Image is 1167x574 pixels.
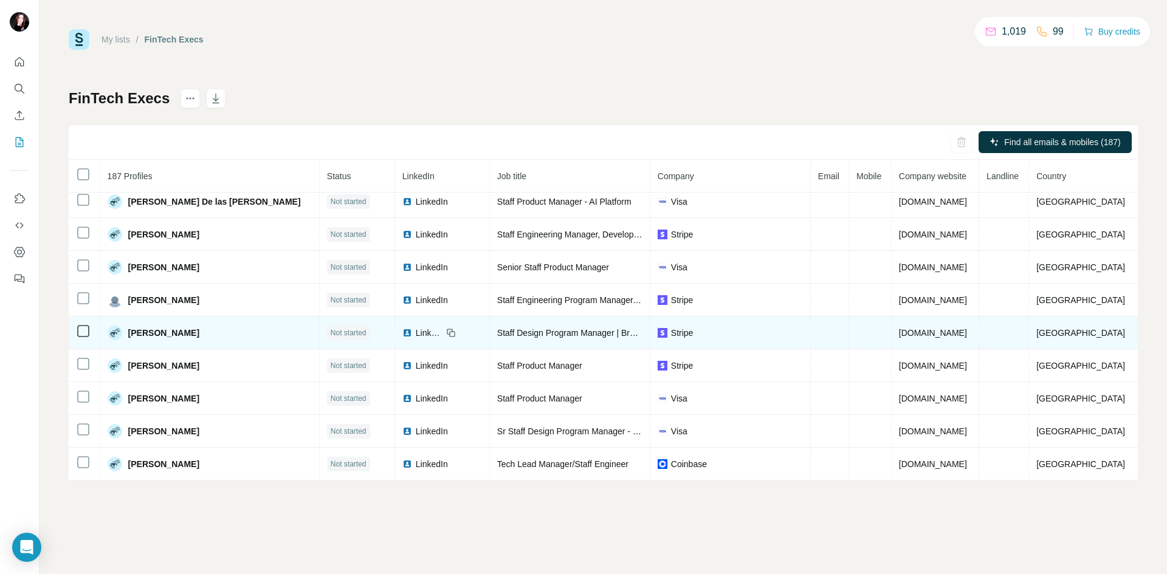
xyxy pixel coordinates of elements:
span: [DOMAIN_NAME] [899,459,967,469]
h1: FinTech Execs [69,89,170,108]
span: Company [658,171,694,181]
span: Visa [671,196,687,208]
button: Enrich CSV [10,104,29,126]
span: Country [1036,171,1066,181]
span: LinkedIn [402,171,435,181]
span: Visa [671,425,687,437]
span: Visa [671,261,687,273]
span: Not started [331,459,367,470]
span: Not started [331,360,367,371]
span: Staff Product Manager [497,361,582,371]
span: Mobile [856,171,881,181]
img: company-logo [658,295,667,305]
img: Avatar [108,424,122,439]
img: LinkedIn logo [402,361,412,371]
span: Staff Design Program Manager | Brand Studio [497,328,670,338]
span: [PERSON_NAME] [128,327,199,339]
span: LinkedIn [416,196,448,208]
span: Not started [331,196,367,207]
img: Avatar [108,358,122,373]
span: Stripe [671,360,694,372]
img: company-logo [658,262,667,272]
span: [PERSON_NAME] De las [PERSON_NAME] [128,196,301,208]
span: LinkedIn [416,360,448,372]
img: LinkedIn logo [402,426,412,436]
img: Avatar [108,260,122,275]
span: [GEOGRAPHIC_DATA] [1036,328,1125,338]
span: [GEOGRAPHIC_DATA] [1036,426,1125,436]
img: LinkedIn logo [402,328,412,338]
span: [PERSON_NAME] [128,392,199,405]
img: LinkedIn logo [402,230,412,239]
img: Surfe Logo [69,29,89,50]
span: Status [327,171,351,181]
button: Quick start [10,51,29,73]
span: [PERSON_NAME] [128,294,199,306]
span: Not started [331,327,367,338]
span: Landline [986,171,1019,181]
img: Avatar [10,12,29,32]
span: Not started [331,229,367,240]
span: LinkedIn [416,425,448,437]
span: Visa [671,392,687,405]
img: company-logo [658,361,667,371]
span: [PERSON_NAME] [128,360,199,372]
span: Not started [331,426,367,437]
img: company-logo [658,230,667,239]
span: [PERSON_NAME] [128,458,199,470]
span: [DOMAIN_NAME] [899,197,967,207]
button: Find all emails & mobiles (187) [979,131,1132,153]
li: / [136,33,139,46]
img: Avatar [108,457,122,471]
span: [DOMAIN_NAME] [899,230,967,239]
span: [GEOGRAPHIC_DATA] [1036,197,1125,207]
span: [DOMAIN_NAME] [899,262,967,272]
span: [GEOGRAPHIC_DATA] [1036,230,1125,239]
span: Coinbase [671,458,707,470]
span: Company website [899,171,966,181]
span: Staff Engineering Program Manager, Compliance [497,295,683,305]
img: company-logo [658,197,667,207]
img: company-logo [658,328,667,338]
span: Tech Lead Manager/Staff Engineer [497,459,628,469]
span: Stripe [671,327,694,339]
span: [DOMAIN_NAME] [899,295,967,305]
span: [DOMAIN_NAME] [899,394,967,403]
img: LinkedIn logo [402,295,412,305]
span: Staff Product Manager - AI Platform [497,197,632,207]
span: LinkedIn [416,228,448,241]
div: FinTech Execs [145,33,204,46]
span: LinkedIn [416,327,442,339]
span: Sr Staff Design Program Manager - Design Operations, Global Product Design [497,426,793,436]
span: Staff Product Manager [497,394,582,403]
button: Use Surfe on LinkedIn [10,188,29,210]
span: [GEOGRAPHIC_DATA] [1036,361,1125,371]
button: Feedback [10,268,29,290]
button: Search [10,78,29,100]
span: Job title [497,171,526,181]
span: Senior Staff Product Manager [497,262,609,272]
span: 187 Profiles [108,171,153,181]
img: LinkedIn logo [402,262,412,272]
span: Not started [331,262,367,273]
a: My lists [102,35,130,44]
span: [GEOGRAPHIC_DATA] [1036,295,1125,305]
img: LinkedIn logo [402,197,412,207]
img: LinkedIn logo [402,394,412,403]
span: Email [818,171,839,181]
span: [GEOGRAPHIC_DATA] [1036,459,1125,469]
span: [DOMAIN_NAME] [899,361,967,371]
span: [GEOGRAPHIC_DATA] [1036,262,1125,272]
p: 1,019 [1002,24,1026,39]
img: Avatar [108,227,122,242]
img: Avatar [108,326,122,340]
span: Not started [331,393,367,404]
span: [DOMAIN_NAME] [899,328,967,338]
span: [GEOGRAPHIC_DATA] [1036,394,1125,403]
button: My lists [10,131,29,153]
span: [PERSON_NAME] [128,425,199,437]
div: Open Intercom Messenger [12,533,41,562]
img: company-logo [658,426,667,436]
img: company-logo [658,459,667,469]
span: LinkedIn [416,392,448,405]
